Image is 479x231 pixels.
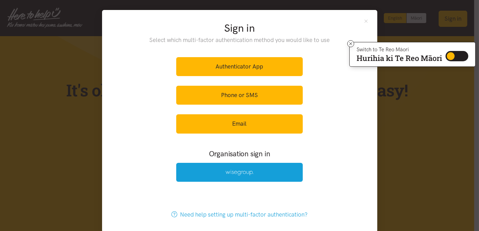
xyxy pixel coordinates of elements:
[357,55,442,61] p: Hurihia ki Te Reo Māori
[135,35,344,45] p: Select which multi-factor authentication method you would like to use
[226,170,254,176] img: Wise Group
[363,18,369,24] button: Close
[176,57,303,76] a: Authenticator App
[164,205,315,224] a: Need help setting up multi-factor authentication?
[357,48,442,52] p: Switch to Te Reo Māori
[176,114,303,133] a: Email
[135,21,344,35] h2: Sign in
[158,149,322,159] h3: Organisation sign in
[176,86,303,105] a: Phone or SMS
